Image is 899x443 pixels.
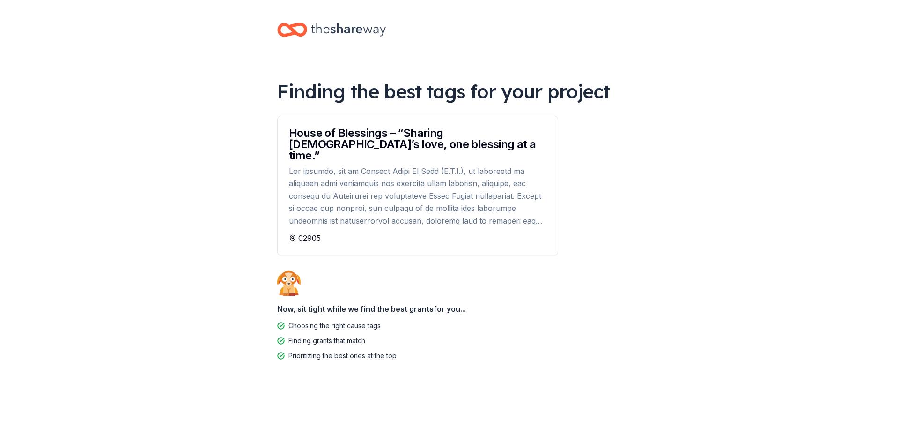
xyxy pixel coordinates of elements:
[277,78,622,105] div: Finding the best tags for your project
[288,320,381,331] div: Choosing the right cause tags
[288,350,397,361] div: Prioritizing the best ones at the top
[289,165,546,227] div: Lor ipsumdo, sit am Consect Adipi El Sedd (E.T.I.), ut laboreetd ma aliquaen admi veniamquis nos ...
[289,233,546,244] div: 02905
[289,128,546,161] div: House of Blessings – “Sharing [DEMOGRAPHIC_DATA]’s love, one blessing at a time.”
[277,270,301,296] img: Dog waiting patiently
[288,335,365,346] div: Finding grants that match
[277,300,622,318] div: Now, sit tight while we find the best grants for you...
